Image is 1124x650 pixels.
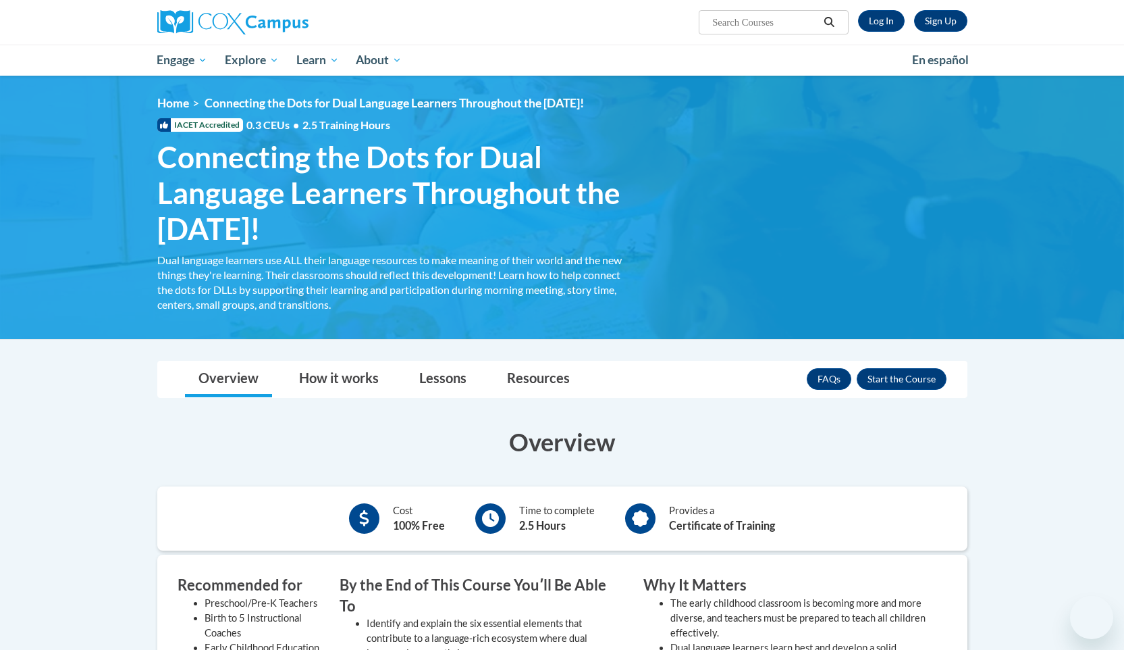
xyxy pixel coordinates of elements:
span: About [356,52,402,68]
a: Cox Campus [157,10,414,34]
a: About [347,45,410,76]
button: Enroll [857,368,946,390]
span: • [293,118,299,131]
input: Search Courses [711,14,819,30]
button: Search [819,14,839,30]
a: Home [157,96,189,110]
div: Main menu [137,45,988,76]
a: Learn [288,45,348,76]
a: How it works [286,361,392,397]
a: Register [914,10,967,32]
div: Dual language learners use ALL their language resources to make meaning of their world and the ne... [157,253,623,312]
a: Lessons [406,361,480,397]
h3: Why It Matters [643,575,927,596]
span: En español [912,53,969,67]
h3: Overview [157,425,967,459]
b: 2.5 Hours [519,519,566,532]
li: Preschool/Pre-K Teachers [205,596,319,611]
a: En español [903,46,978,74]
a: Engage [149,45,217,76]
li: The early childhood classroom is becoming more and more diverse, and teachers must be prepared to... [670,596,927,641]
a: Explore [216,45,288,76]
div: Cost [393,503,445,534]
span: 2.5 Training Hours [302,118,390,131]
span: Learn [296,52,339,68]
span: IACET Accredited [157,118,243,132]
li: Birth to 5 Instructional Coaches [205,611,319,641]
div: Time to complete [519,503,595,534]
b: Certificate of Training [669,519,775,532]
img: Cox Campus [157,10,309,34]
span: Engage [157,52,207,68]
div: Provides a [669,503,775,534]
a: Resources [493,361,583,397]
h3: By the End of This Course Youʹll Be Able To [340,575,623,617]
span: Explore [225,52,279,68]
span: 0.3 CEUs [246,118,390,132]
a: FAQs [807,368,851,390]
iframe: Button to launch messaging window [1070,596,1113,639]
span: Connecting the Dots for Dual Language Learners Throughout the [DATE]! [157,139,623,246]
h3: Recommended for [178,575,319,596]
span: Connecting the Dots for Dual Language Learners Throughout the [DATE]! [205,96,584,110]
b: 100% Free [393,519,445,532]
a: Overview [185,361,272,397]
a: Log In [858,10,905,32]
